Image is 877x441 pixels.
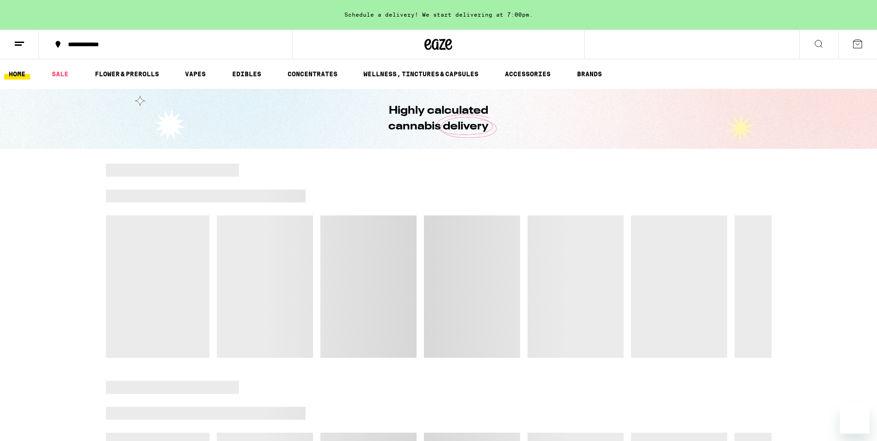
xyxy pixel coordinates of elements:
[359,68,483,80] a: WELLNESS, TINCTURES & CAPSULES
[227,68,266,80] a: EDIBLES
[283,68,342,80] a: CONCENTRATES
[362,103,515,135] h1: Highly calculated cannabis delivery
[180,68,210,80] a: VAPES
[840,404,870,434] iframe: Button to launch messaging window
[500,68,555,80] a: ACCESSORIES
[90,68,164,80] a: FLOWER & PREROLLS
[4,68,30,80] a: HOME
[47,68,73,80] a: SALE
[572,68,607,80] a: BRANDS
